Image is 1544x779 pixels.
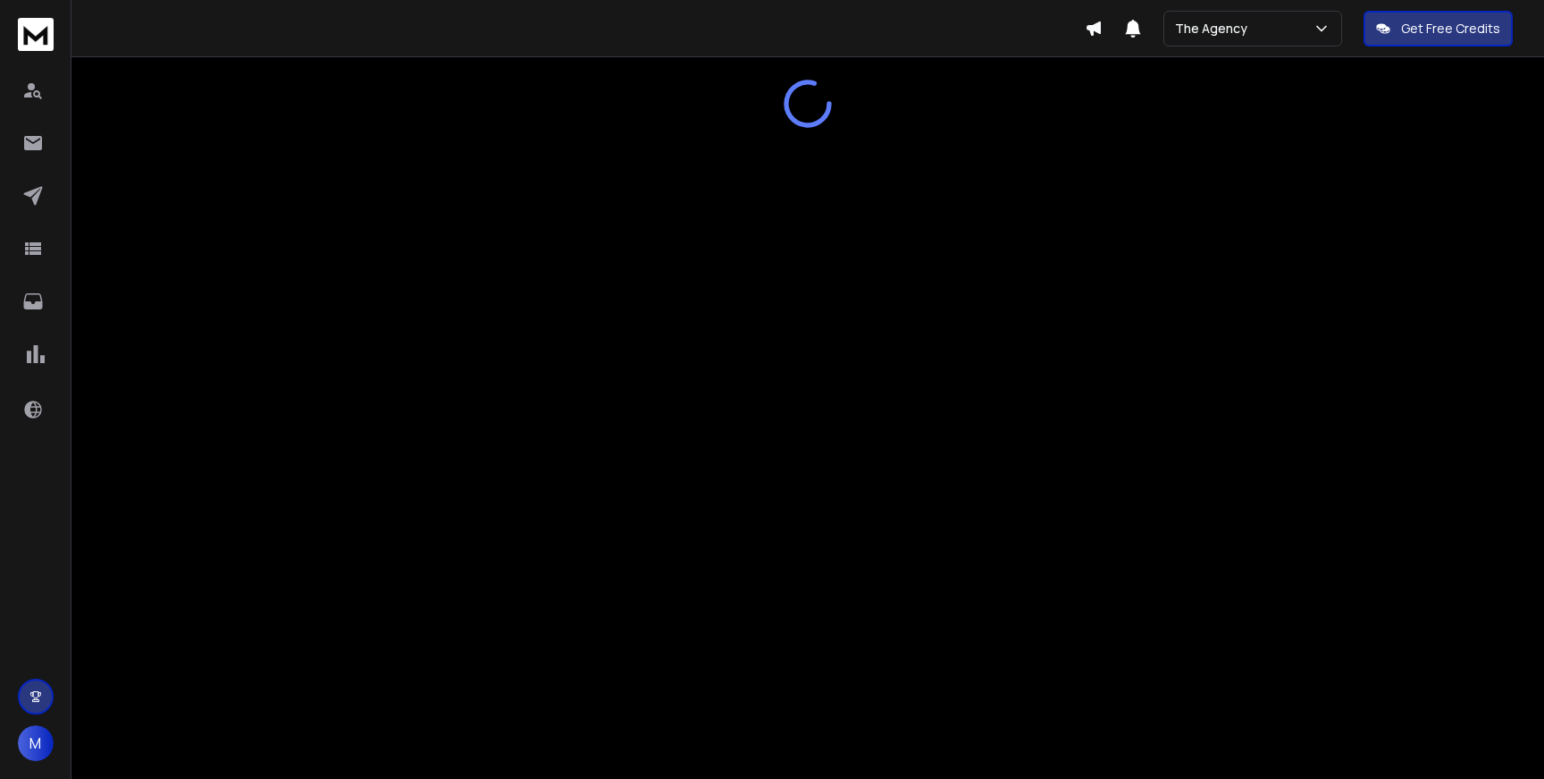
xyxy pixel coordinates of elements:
[18,725,54,761] button: M
[1401,20,1500,38] p: Get Free Credits
[1364,11,1513,47] button: Get Free Credits
[1175,20,1254,38] p: The Agency
[18,18,54,51] img: logo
